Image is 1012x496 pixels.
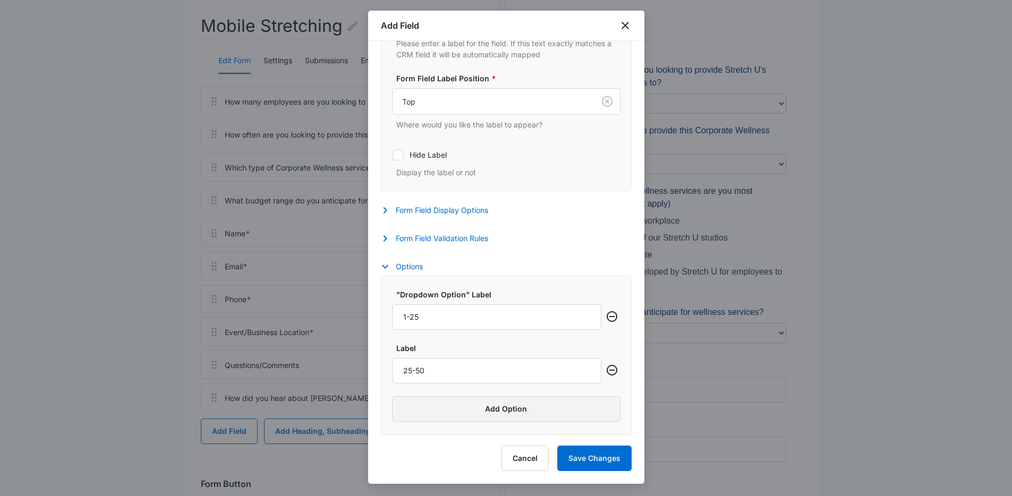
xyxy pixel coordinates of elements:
[396,38,620,60] p: Please enter a label for the field. If this text exactly matches a CRM field it will be automatic...
[11,185,113,198] label: A mix of on-site and off-site
[396,289,606,300] label: "Dropdown Option" Label
[557,446,632,471] button: Save Changes
[603,308,620,325] button: Remove row
[396,119,620,130] p: Where would you like the label to appear?
[396,73,625,84] label: Form Field Label Position
[11,151,141,164] label: On-site services at your workplace
[392,304,601,330] input: "Dropdown Option" Label
[392,396,620,422] button: Add Option
[381,260,433,273] button: Options
[396,343,606,354] label: Label
[381,204,499,217] button: Form Field Display Options
[392,149,620,160] label: Hide Label
[619,19,632,32] button: close
[392,358,601,383] input: Label
[11,202,247,227] label: Self stretch program developed by Stretch U for employees to complete on their own
[396,167,620,178] p: Display the label or not
[603,362,620,379] button: Remove row
[381,19,419,32] h1: Add Field
[381,232,499,245] button: Form Field Validation Rules
[501,446,549,471] button: Cancel
[599,93,616,110] button: Clear
[11,168,189,181] label: Off-site services at one of our Stretch U studios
